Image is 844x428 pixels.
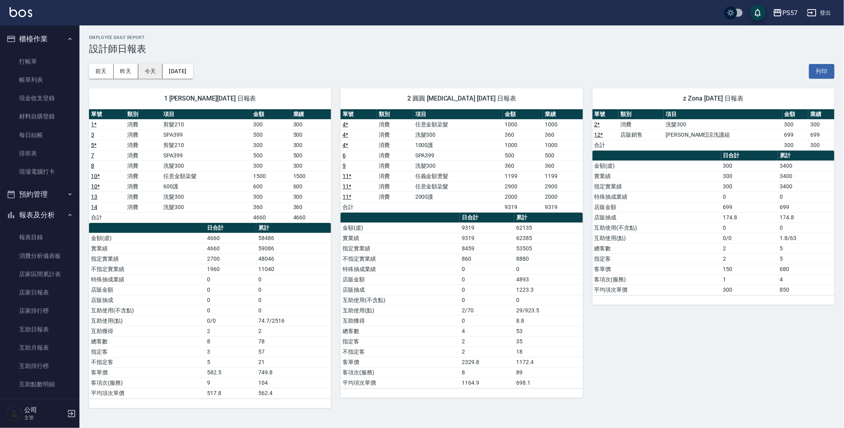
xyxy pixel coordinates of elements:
[205,357,256,367] td: 5
[256,378,331,388] td: 104
[809,64,834,79] button: 列印
[89,109,125,120] th: 單號
[89,388,205,398] td: 平均項次單價
[514,357,583,367] td: 1172.4
[89,64,114,79] button: 前天
[161,119,251,130] td: 剪髮210
[341,326,460,336] td: 總客數
[413,192,503,202] td: 2000護
[291,150,331,161] td: 500
[251,119,291,130] td: 300
[291,192,331,202] td: 300
[10,7,32,17] img: Logo
[503,119,543,130] td: 1000
[592,181,721,192] td: 指定實業績
[341,336,460,347] td: 指定客
[256,367,331,378] td: 749.8
[99,95,321,103] span: 1 [PERSON_NAME][DATE] 日報表
[256,264,331,274] td: 11040
[343,152,346,159] a: 6
[514,378,583,388] td: 698.1
[256,316,331,326] td: 74.7/2516
[460,357,514,367] td: 2329.8
[125,171,161,181] td: 消費
[256,254,331,264] td: 48046
[618,130,664,140] td: 店販銷售
[592,212,721,223] td: 店販抽成
[543,161,583,171] td: 360
[514,336,583,347] td: 35
[782,8,798,18] div: PS57
[205,326,256,336] td: 2
[3,357,76,375] a: 互助排行榜
[721,264,778,274] td: 150
[341,213,583,388] table: a dense table
[460,274,514,285] td: 0
[377,171,413,181] td: 消費
[721,202,778,212] td: 699
[291,212,331,223] td: 4660
[125,192,161,202] td: 消費
[3,52,76,71] a: 打帳單
[205,378,256,388] td: 9
[592,109,834,151] table: a dense table
[514,285,583,295] td: 1223.3
[3,89,76,107] a: 現金收支登錄
[460,367,514,378] td: 8
[256,285,331,295] td: 0
[91,152,94,159] a: 7
[114,64,138,79] button: 昨天
[341,274,460,285] td: 店販金額
[205,233,256,243] td: 4660
[377,119,413,130] td: 消費
[205,316,256,326] td: 0/0
[782,109,809,120] th: 金額
[592,274,721,285] td: 客項次(服務)
[592,233,721,243] td: 互助使用(點)
[721,233,778,243] td: 0/0
[256,223,331,233] th: 累計
[413,130,503,140] td: 洗髮300
[89,378,205,388] td: 客項次(服務)
[778,171,834,181] td: 3400
[514,213,583,223] th: 累計
[89,295,205,305] td: 店販抽成
[721,254,778,264] td: 2
[251,192,291,202] td: 300
[503,150,543,161] td: 500
[205,367,256,378] td: 582.5
[205,295,256,305] td: 0
[3,320,76,339] a: 互助日報表
[251,130,291,140] td: 500
[664,130,782,140] td: [PERSON_NAME]涼洗護組
[125,181,161,192] td: 消費
[341,367,460,378] td: 客項次(服務)
[413,181,503,192] td: 任意金額染髮
[460,243,514,254] td: 8459
[205,274,256,285] td: 0
[514,274,583,285] td: 4893
[256,274,331,285] td: 0
[291,140,331,150] td: 300
[341,305,460,316] td: 互助使用(點)
[460,295,514,305] td: 0
[341,202,377,212] td: 合計
[460,285,514,295] td: 0
[503,140,543,150] td: 1000
[341,357,460,367] td: 客單價
[592,243,721,254] td: 總客數
[808,109,834,120] th: 業績
[778,161,834,171] td: 3400
[89,212,125,223] td: 合計
[3,126,76,144] a: 每日結帳
[413,171,503,181] td: 任義金額燙髮
[89,274,205,285] td: 特殊抽成業績
[256,326,331,336] td: 2
[205,388,256,398] td: 517.8
[778,151,834,161] th: 累計
[618,119,664,130] td: 消費
[543,130,583,140] td: 360
[514,223,583,233] td: 62135
[808,119,834,130] td: 300
[543,140,583,150] td: 1000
